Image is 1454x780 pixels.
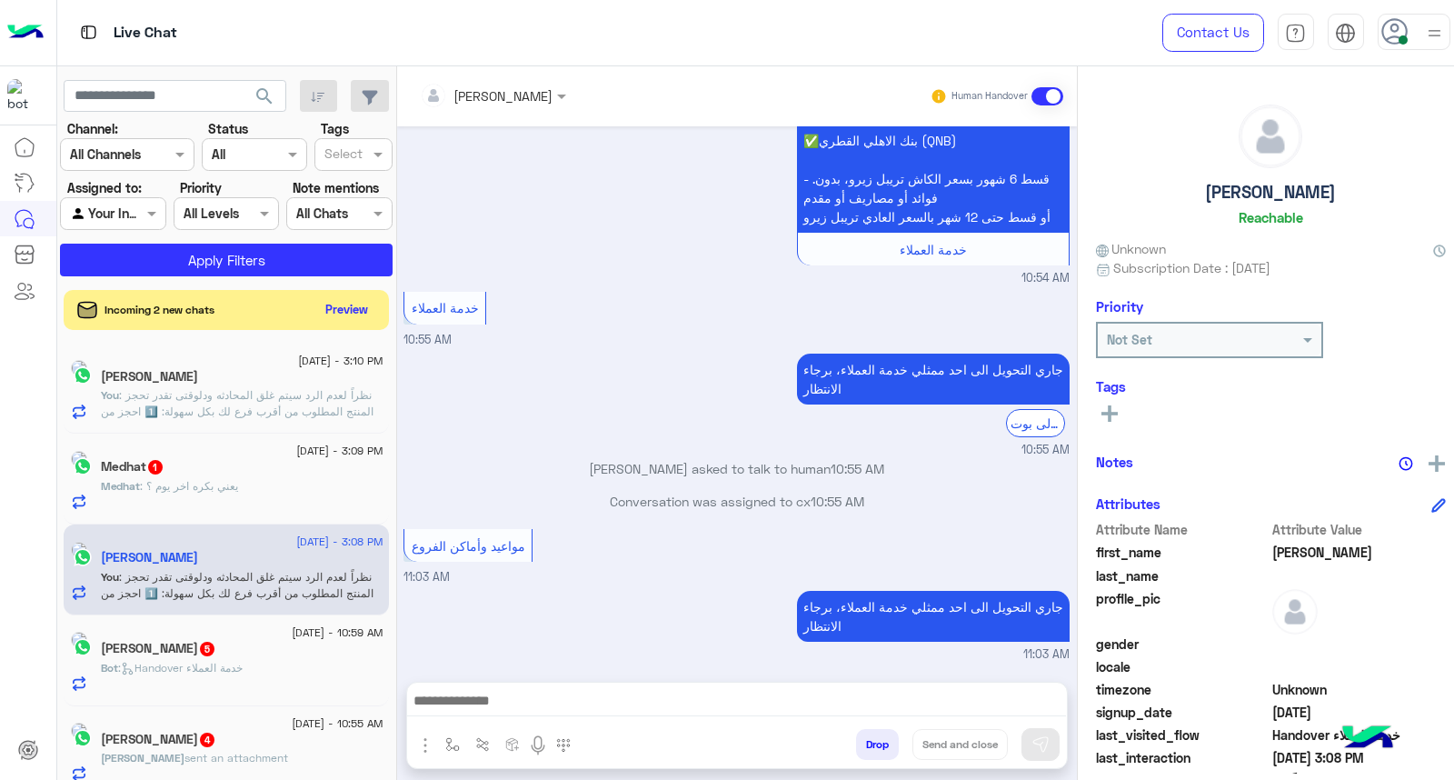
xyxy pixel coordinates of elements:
[322,144,363,167] div: Select
[74,729,92,747] img: WhatsApp
[71,542,87,558] img: picture
[1096,495,1160,512] h6: Attributes
[74,548,92,566] img: WhatsApp
[505,737,520,752] img: create order
[1272,543,1446,562] span: Nadeen
[475,737,490,752] img: Trigger scenario
[105,302,214,318] span: Incoming 2 new chats
[403,570,450,584] span: 11:03 AM
[445,737,460,752] img: select flow
[200,733,214,747] span: 4
[101,369,198,385] h5: Mohamed Khder
[7,14,44,52] img: Logo
[831,461,884,476] span: 10:55 AM
[1021,442,1070,459] span: 10:55 AM
[292,715,383,732] span: [DATE] - 10:55 AM
[208,119,248,138] label: Status
[1240,105,1301,167] img: defaultAdmin.png
[1006,409,1065,437] div: الرجوع الى بوت
[1096,454,1133,470] h6: Notes
[403,333,452,346] span: 10:55 AM
[101,550,198,565] h5: Nadeen
[1096,725,1270,745] span: last_visited_flow
[1096,657,1270,676] span: locale
[1285,23,1306,44] img: tab
[1113,258,1270,277] span: Subscription Date : [DATE]
[900,242,967,257] span: خدمة العملاء
[114,21,177,45] p: Live Chat
[856,729,899,760] button: Drop
[67,119,118,138] label: Channel:
[74,457,92,475] img: WhatsApp
[101,388,382,500] span: نظراً لعدم الرد سيتم غلق المحادثه ودلوقتى تقدر تحجز المنتج المطلوب من أقرب فرع لك بكل سهولة: 1️⃣ ...
[1272,657,1446,676] span: null
[1423,22,1446,45] img: profile
[101,751,184,765] span: [PERSON_NAME]
[101,570,382,682] span: نظراً لعدم الرد سيتم غلق المحادثه ودلوقتى تقدر تحجز المنتج المطلوب من أقرب فرع لك بكل سهولة: 1️⃣ ...
[71,632,87,648] img: picture
[1096,635,1270,654] span: gender
[296,534,383,550] span: [DATE] - 3:08 PM
[71,360,87,376] img: picture
[317,296,375,323] button: Preview
[1278,14,1314,52] a: tab
[1336,707,1399,771] img: hulul-logo.png
[1272,725,1446,745] span: Handover خدمة العملاء
[1429,455,1445,472] img: add
[437,729,467,759] button: select flow
[321,119,349,138] label: Tags
[67,178,142,197] label: Assigned to:
[101,459,164,475] h5: Medhat
[243,80,287,119] button: search
[148,460,163,475] span: 1
[797,354,1070,405] p: 24/8/2025, 10:55 AM
[412,300,479,315] span: خدمة العملاء
[403,459,1070,478] p: [PERSON_NAME] asked to talk to human
[101,661,118,675] span: Bot
[101,570,119,584] span: You
[1399,456,1413,471] img: notes
[74,638,92,656] img: WhatsApp
[1272,520,1446,539] span: Attribute Value
[1096,589,1270,631] span: profile_pic
[60,244,393,276] button: Apply Filters
[1272,589,1318,635] img: defaultAdmin.png
[140,479,238,493] span: يعني بكره اخر يوم ؟
[1096,378,1446,395] h6: Tags
[296,443,383,459] span: [DATE] - 3:09 PM
[118,661,243,675] span: : Handover خدمة العملاء
[811,494,864,509] span: 10:55 AM
[101,479,140,493] span: Medhat
[403,492,1070,511] p: Conversation was assigned to cx
[1096,520,1270,539] span: Attribute Name
[1272,635,1446,654] span: null
[1162,14,1264,52] a: Contact Us
[467,729,497,759] button: Trigger scenario
[1272,703,1446,722] span: 2025-08-24T07:53:58.716Z
[254,85,275,107] span: search
[200,642,214,656] span: 5
[298,353,383,369] span: [DATE] - 3:10 PM
[71,723,87,739] img: picture
[414,735,436,756] img: send attachment
[1335,23,1356,44] img: tab
[1096,748,1270,767] span: last_interaction
[951,89,1028,104] small: Human Handover
[101,388,119,402] span: You
[101,641,216,656] h5: عبدالعظيم رضوان
[1096,543,1270,562] span: first_name
[1031,735,1050,754] img: send message
[293,178,379,197] label: Note mentions
[1023,646,1070,664] span: 11:03 AM
[556,738,571,753] img: make a call
[1239,209,1303,225] h6: Reachable
[77,21,100,44] img: tab
[7,79,40,112] img: 1403182699927242
[292,625,383,641] span: [DATE] - 10:59 AM
[1272,680,1446,699] span: Unknown
[1096,298,1143,315] h6: Priority
[184,751,288,765] span: sent an attachment
[412,538,525,554] span: مواعيد وأماكن الفروع
[912,729,1008,760] button: Send and close
[101,732,216,747] h5: John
